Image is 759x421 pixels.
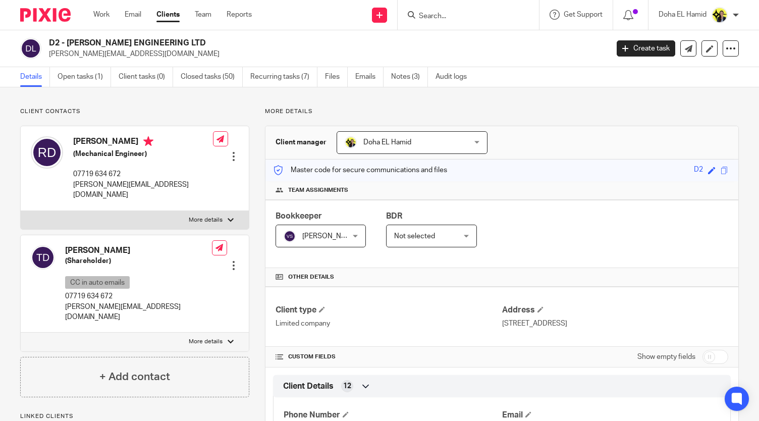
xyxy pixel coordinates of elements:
[189,338,223,346] p: More details
[288,186,348,194] span: Team assignments
[637,352,695,362] label: Show empty fields
[355,67,384,87] a: Emails
[394,233,435,240] span: Not selected
[250,67,317,87] a: Recurring tasks (7)
[343,381,351,391] span: 12
[156,10,180,20] a: Clients
[276,305,502,315] h4: Client type
[65,302,212,323] p: [PERSON_NAME][EMAIL_ADDRESS][DOMAIN_NAME]
[189,216,223,224] p: More details
[502,319,728,329] p: [STREET_ADDRESS]
[386,212,402,220] span: BDR
[325,67,348,87] a: Files
[73,180,213,200] p: [PERSON_NAME][EMAIL_ADDRESS][DOMAIN_NAME]
[20,67,50,87] a: Details
[276,212,322,220] span: Bookkeeper
[125,10,141,20] a: Email
[564,11,603,18] span: Get Support
[20,38,41,59] img: svg%3E
[73,169,213,179] p: 07719 634 672
[502,410,720,420] h4: Email
[418,12,509,21] input: Search
[227,10,252,20] a: Reports
[65,245,212,256] h4: [PERSON_NAME]
[276,319,502,329] p: Limited company
[302,233,358,240] span: [PERSON_NAME]
[143,136,153,146] i: Primary
[31,136,63,169] img: svg%3E
[712,7,728,23] img: Doha-Starbridge.jpg
[49,38,491,48] h2: D2 - [PERSON_NAME] ENGINEERING LTD
[195,10,211,20] a: Team
[694,165,703,176] div: D2
[273,165,447,175] p: Master code for secure communications and files
[20,108,249,116] p: Client contacts
[73,149,213,159] h5: (Mechanical Engineer)
[58,67,111,87] a: Open tasks (1)
[363,139,411,146] span: Doha EL Hamid
[659,10,707,20] p: Doha EL Hamid
[31,245,55,270] img: svg%3E
[391,67,428,87] a: Notes (3)
[283,381,334,392] span: Client Details
[49,49,602,59] p: [PERSON_NAME][EMAIL_ADDRESS][DOMAIN_NAME]
[284,410,502,420] h4: Phone Number
[345,136,357,148] img: Doha-Starbridge.jpg
[93,10,110,20] a: Work
[65,291,212,301] p: 07719 634 672
[265,108,739,116] p: More details
[20,8,71,22] img: Pixie
[119,67,173,87] a: Client tasks (0)
[20,412,249,420] p: Linked clients
[65,276,130,289] p: CC in auto emails
[502,305,728,315] h4: Address
[65,256,212,266] h5: (Shareholder)
[288,273,334,281] span: Other details
[181,67,243,87] a: Closed tasks (50)
[276,353,502,361] h4: CUSTOM FIELDS
[276,137,327,147] h3: Client manager
[73,136,213,149] h4: [PERSON_NAME]
[284,230,296,242] img: svg%3E
[436,67,474,87] a: Audit logs
[99,369,170,385] h4: + Add contact
[617,40,675,57] a: Create task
